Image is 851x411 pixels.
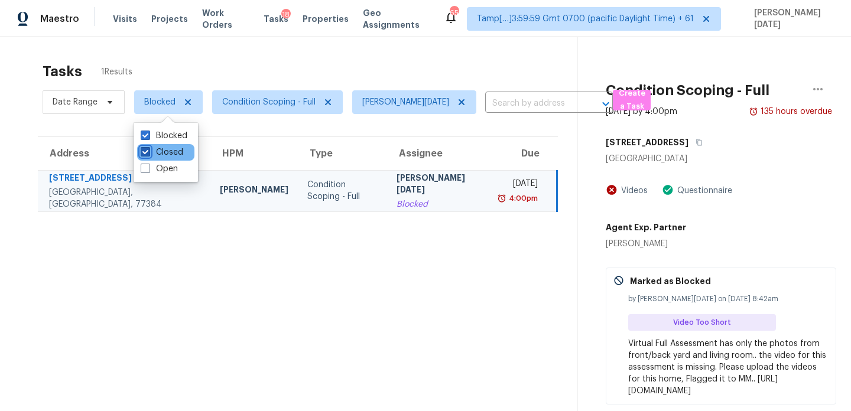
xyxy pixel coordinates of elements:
h5: [STREET_ADDRESS] [606,136,688,148]
th: Type [298,137,388,170]
span: [PERSON_NAME][DATE] [362,96,449,108]
div: by [PERSON_NAME][DATE] on [DATE] 8:42am [628,293,829,305]
div: 18 [281,9,291,21]
div: [STREET_ADDRESS] [49,172,201,187]
span: Properties [303,13,349,25]
div: Condition Scoping - Full [307,179,378,203]
label: Blocked [141,130,187,142]
img: Overdue Alarm Icon [749,106,758,118]
span: Work Orders [202,7,249,31]
th: Due [492,137,557,170]
div: Blocked [397,198,482,210]
span: Date Range [53,96,98,108]
div: Virtual Full Assessment has only the photos from front/back yard and living room.. the video for ... [628,338,829,397]
th: Address [38,137,210,170]
button: Create a Task [613,90,651,110]
span: Visits [113,13,137,25]
input: Search by address [485,94,580,113]
span: Blocked [144,96,176,108]
button: Copy Address [688,132,704,153]
p: Marked as Blocked [630,275,711,287]
div: 135 hours overdue [758,106,832,118]
div: 4:00pm [506,193,538,204]
th: Assignee [387,137,491,170]
img: Artifact Not Present Icon [606,184,618,196]
img: Overdue Alarm Icon [497,193,506,204]
div: [PERSON_NAME] [220,184,288,198]
div: [PERSON_NAME] [606,238,686,250]
span: Geo Assignments [363,7,430,31]
span: Video Too Short [673,317,736,328]
div: Questionnaire [674,185,732,197]
span: 1 Results [101,66,132,78]
div: 654 [450,7,458,19]
span: [PERSON_NAME][DATE] [749,7,833,31]
span: Tasks [264,15,288,23]
h2: Condition Scoping - Full [606,84,769,96]
img: Gray Cancel Icon [613,275,624,286]
span: Projects [151,13,188,25]
label: Closed [141,146,183,158]
button: Open [597,96,614,112]
div: [DATE] [501,178,538,193]
label: Open [141,163,178,175]
h5: Agent Exp. Partner [606,221,686,233]
div: [GEOGRAPHIC_DATA] [606,153,832,165]
th: HPM [210,137,298,170]
h2: Tasks [43,66,82,77]
span: Tamp[…]3:59:59 Gmt 0700 (pacific Daylight Time) + 61 [477,13,694,25]
img: Artifact Present Icon [662,184,674,196]
span: Create a Task [619,87,645,114]
div: Videos [618,185,648,197]
div: [GEOGRAPHIC_DATA], [GEOGRAPHIC_DATA], 77384 [49,187,201,210]
div: [PERSON_NAME][DATE] [397,172,482,198]
span: Maestro [40,13,79,25]
span: Condition Scoping - Full [222,96,316,108]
